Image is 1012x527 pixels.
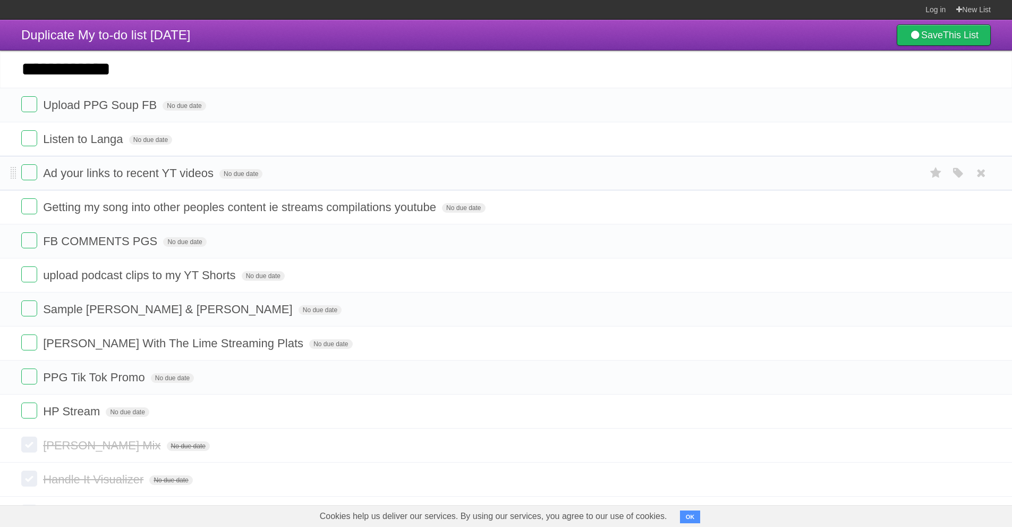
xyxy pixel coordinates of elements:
label: Done [21,300,37,316]
label: Done [21,403,37,419]
span: Ad your links to recent YT videos [43,166,216,180]
span: No due date [149,475,192,485]
label: Done [21,266,37,282]
label: Done [21,164,37,180]
span: FB COMMENTS PGS [43,235,160,248]
span: Cookies help us deliver our services. By using our services, you agree to our use of cookies. [309,506,678,527]
label: Done [21,232,37,248]
span: No due date [106,407,149,417]
span: No due date [219,169,262,179]
span: HP Stream [43,405,103,418]
span: No due date [442,203,485,213]
span: No due date [129,135,172,145]
label: Done [21,471,37,487]
label: Done [21,130,37,146]
span: [PERSON_NAME] Mix [43,439,163,452]
label: Done [21,334,37,350]
span: No due date [151,373,194,383]
span: No due date [242,271,285,281]
span: Sample [PERSON_NAME] & [PERSON_NAME] [43,303,295,316]
span: No due date [163,237,206,247]
label: Done [21,198,37,214]
span: No due date [309,339,352,349]
label: Done [21,369,37,384]
span: Listen to Langa [43,132,125,146]
span: No due date [163,101,206,111]
label: Done [21,505,37,521]
span: Handle It Visualizer [43,473,146,486]
b: This List [943,30,979,40]
label: Done [21,437,37,453]
a: SaveThis List [897,24,991,46]
button: OK [680,511,701,523]
label: Done [21,96,37,112]
label: Star task [926,164,946,182]
span: No due date [299,305,342,315]
span: [PERSON_NAME] With The Lime Streaming Plats [43,337,306,350]
span: Getting my song into other peoples content ie streams compilations youtube [43,200,439,214]
span: PPG Tik Tok Promo [43,371,148,384]
span: Upload PPG Soup FB [43,98,159,112]
span: Duplicate My to-do list [DATE] [21,28,190,42]
span: No due date [167,441,210,451]
span: upload podcast clips to my YT Shorts [43,269,238,282]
